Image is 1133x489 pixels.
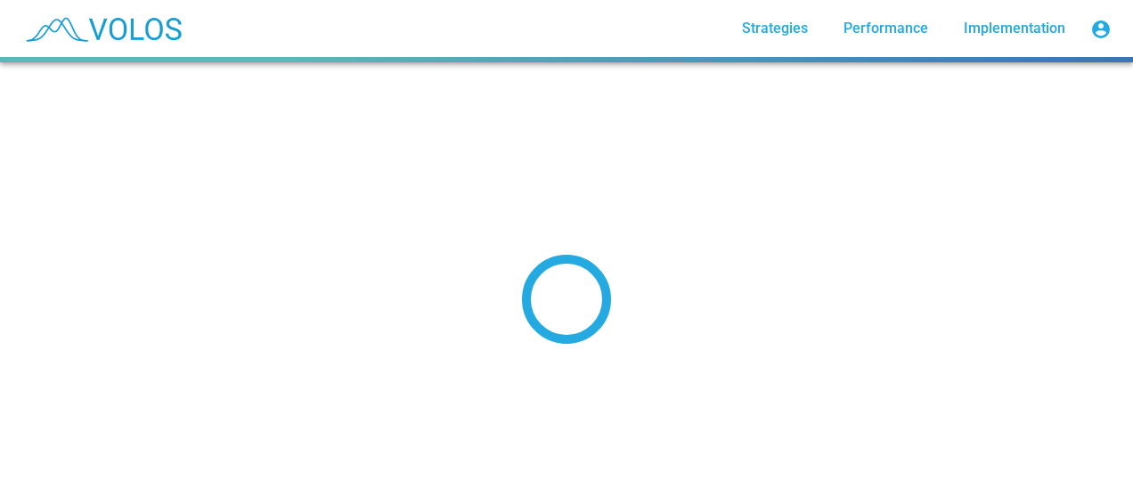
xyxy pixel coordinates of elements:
[964,20,1065,37] span: Implementation
[14,6,191,51] img: blue_transparent.png
[950,12,1080,45] a: Implementation
[728,12,822,45] a: Strategies
[829,12,942,45] a: Performance
[844,20,928,37] span: Performance
[742,20,808,37] span: Strategies
[1090,19,1112,40] mat-icon: account_circle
